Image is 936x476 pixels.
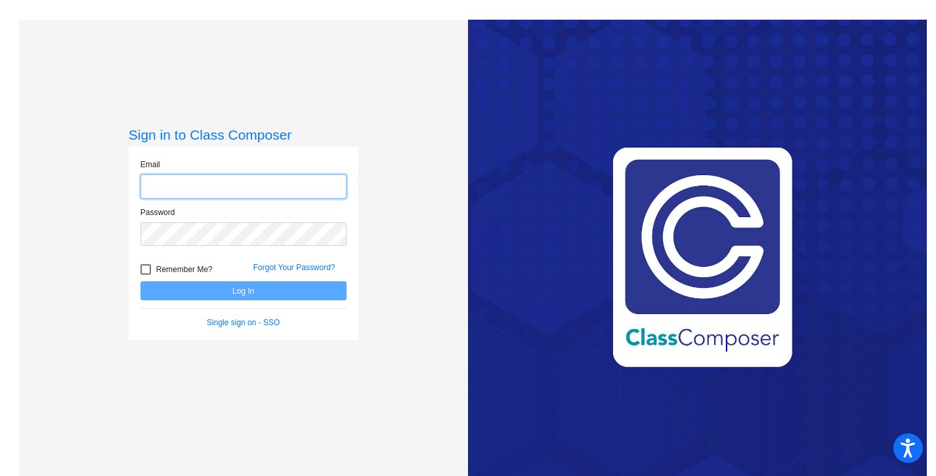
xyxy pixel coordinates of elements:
[156,262,213,277] span: Remember Me?
[253,263,335,272] a: Forgot Your Password?
[140,281,347,300] button: Log In
[140,159,160,170] label: Email
[140,207,175,218] label: Password
[129,127,358,143] h3: Sign in to Class Composer
[207,318,280,327] a: Single sign on - SSO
